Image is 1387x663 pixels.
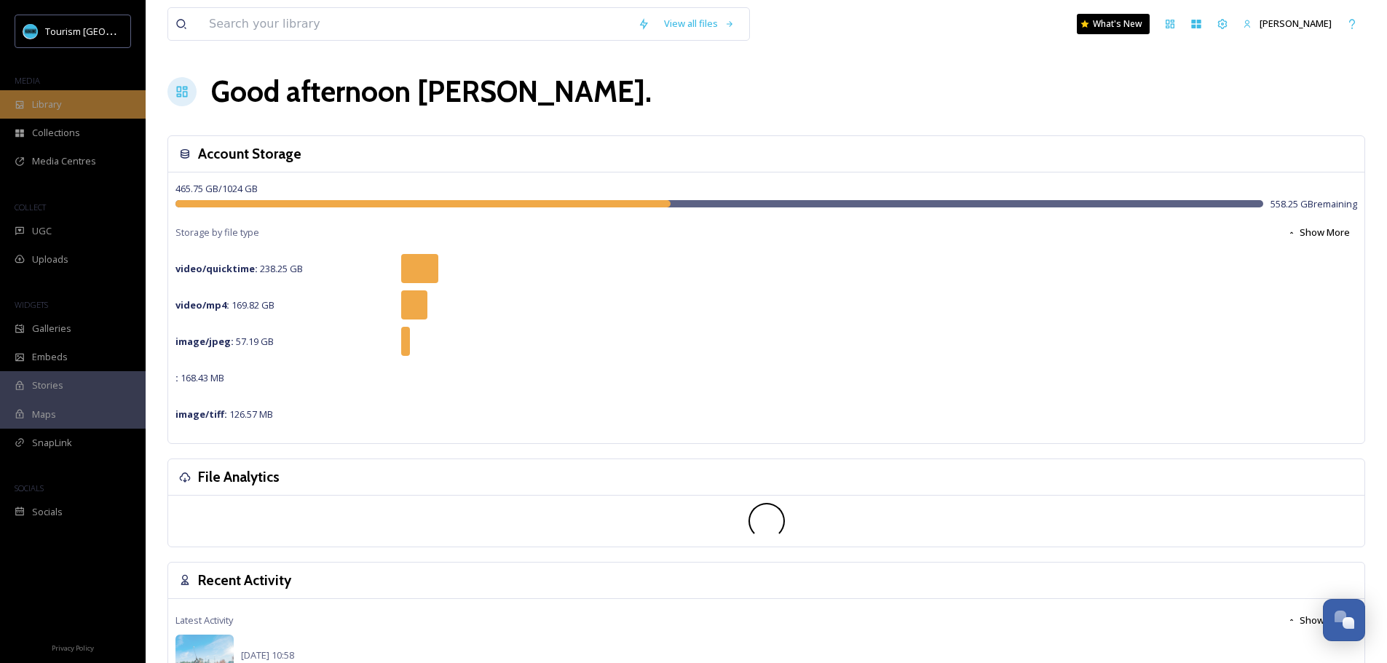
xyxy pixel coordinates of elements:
[52,643,94,653] span: Privacy Policy
[657,9,742,38] a: View all files
[1323,599,1365,641] button: Open Chat
[198,570,291,591] h3: Recent Activity
[32,350,68,364] span: Embeds
[32,154,96,168] span: Media Centres
[23,24,38,39] img: tourism_nanaimo_logo.jpeg
[175,226,259,239] span: Storage by file type
[32,98,61,111] span: Library
[175,371,224,384] span: 168.43 MB
[175,408,273,421] span: 126.57 MB
[211,70,652,114] h1: Good afternoon [PERSON_NAME] .
[202,8,631,40] input: Search your library
[175,262,258,275] strong: video/quicktime :
[175,614,233,627] span: Latest Activity
[32,322,71,336] span: Galleries
[175,371,178,384] strong: :
[32,253,68,266] span: Uploads
[32,378,63,392] span: Stories
[1236,9,1339,38] a: [PERSON_NAME]
[1271,197,1357,211] span: 558.25 GB remaining
[1260,17,1332,30] span: [PERSON_NAME]
[15,75,40,86] span: MEDIA
[198,467,280,488] h3: File Analytics
[1280,218,1357,247] button: Show More
[32,408,56,421] span: Maps
[32,126,80,140] span: Collections
[15,202,46,213] span: COLLECT
[175,335,234,348] strong: image/jpeg :
[1077,14,1150,34] a: What's New
[32,224,52,238] span: UGC
[175,298,274,311] span: 169.82 GB
[32,436,72,450] span: SnapLink
[1280,606,1357,635] button: Show More
[15,483,44,493] span: SOCIALS
[241,648,294,662] span: [DATE] 10:58
[45,24,175,38] span: Tourism [GEOGRAPHIC_DATA]
[175,298,229,311] strong: video/mp4 :
[175,408,227,421] strong: image/tiff :
[175,262,303,275] span: 238.25 GB
[198,143,301,164] h3: Account Storage
[52,638,94,656] a: Privacy Policy
[175,335,274,348] span: 57.19 GB
[15,299,48,310] span: WIDGETS
[32,505,63,519] span: Socials
[175,182,258,195] span: 465.75 GB / 1024 GB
